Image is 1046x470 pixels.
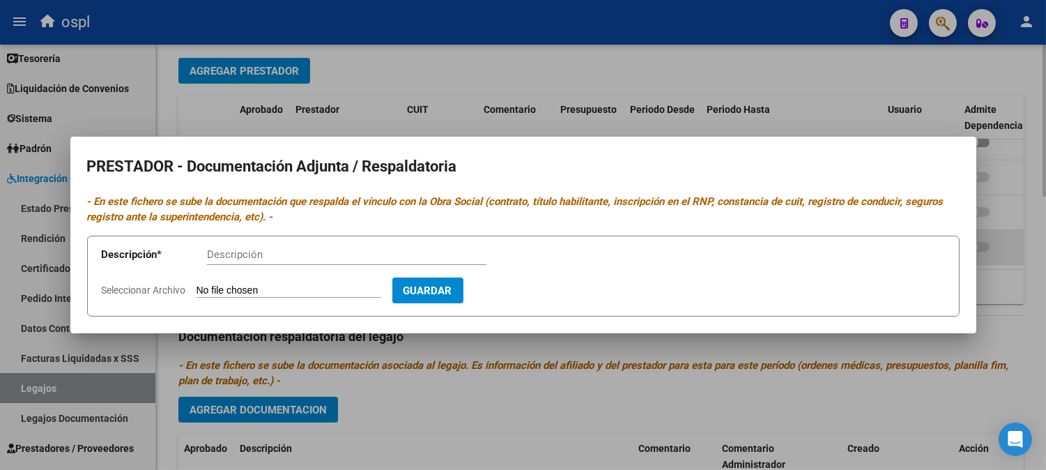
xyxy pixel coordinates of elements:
h2: PRESTADOR - Documentación Adjunta / Respaldatoria [87,153,960,180]
span: Guardar [403,285,452,297]
button: Guardar [392,278,463,303]
div: Open Intercom Messenger [999,423,1032,456]
i: - En este fichero se sube la documentación que respalda el vínculo con la Obra Social (contrato, ... [87,195,944,224]
span: Seleccionar Archivo [102,285,186,296]
p: Descripción [102,247,207,263]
